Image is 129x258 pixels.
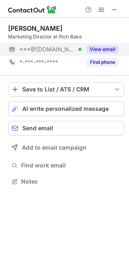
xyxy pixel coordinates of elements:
[22,106,109,112] span: AI write personalized message
[21,162,121,169] span: Find work email
[22,144,86,151] span: Add to email campaign
[86,45,118,53] button: Reveal Button
[8,82,124,97] button: save-profile-one-click
[8,5,57,15] img: ContactOut v5.3.10
[8,140,124,155] button: Add to email campaign
[8,160,124,171] button: Find work email
[8,176,124,187] button: Notes
[86,58,118,66] button: Reveal Button
[21,178,121,185] span: Notes
[8,33,124,40] div: Marketing Director at Rich Bake
[8,121,124,135] button: Send email
[8,102,124,116] button: AI write personalized message
[22,86,110,93] div: Save to List / ATS / CRM
[19,46,75,53] span: ***@[DOMAIN_NAME]
[8,24,62,32] div: [PERSON_NAME]
[22,125,53,131] span: Send email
